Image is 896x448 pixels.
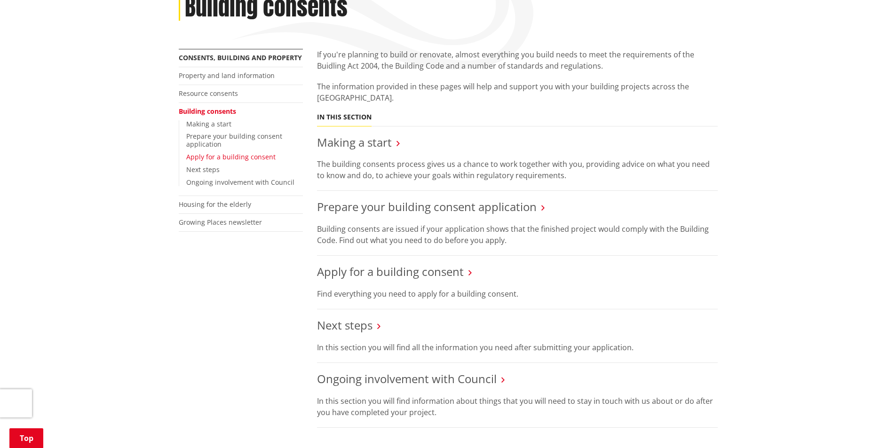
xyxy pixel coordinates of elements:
p: In this section you will find all the information you need after submitting your application. [317,342,718,353]
a: Housing for the elderly [179,200,251,209]
a: Making a start [317,134,392,150]
a: Prepare your building consent application [317,199,537,214]
p: The information provided in these pages will help and support you with your building projects acr... [317,81,718,103]
a: Top [9,428,43,448]
a: Ongoing involvement with Council [186,178,294,187]
p: If you're planning to build or renovate, almost everything you build needs to meet the requiremen... [317,49,718,71]
p: Building consents are issued if your application shows that the finished project would comply wit... [317,223,718,246]
p: Find everything you need to apply for a building consent. [317,288,718,299]
p: The building consents process gives us a chance to work together with you, providing advice on wh... [317,158,718,181]
a: Growing Places newsletter [179,218,262,227]
a: Resource consents [179,89,238,98]
p: In this section you will find information about things that you will need to stay in touch with u... [317,395,718,418]
a: Next steps [317,317,373,333]
a: Building consents [179,107,236,116]
a: Ongoing involvement with Council [317,371,497,386]
iframe: Messenger Launcher [853,409,887,442]
a: Next steps [186,165,220,174]
a: Consents, building and property [179,53,302,62]
a: Apply for a building consent [317,264,464,279]
a: Property and land information [179,71,275,80]
a: Prepare your building consent application [186,132,282,149]
h5: In this section [317,113,372,121]
a: Making a start [186,119,231,128]
a: Apply for a building consent [186,152,276,161]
